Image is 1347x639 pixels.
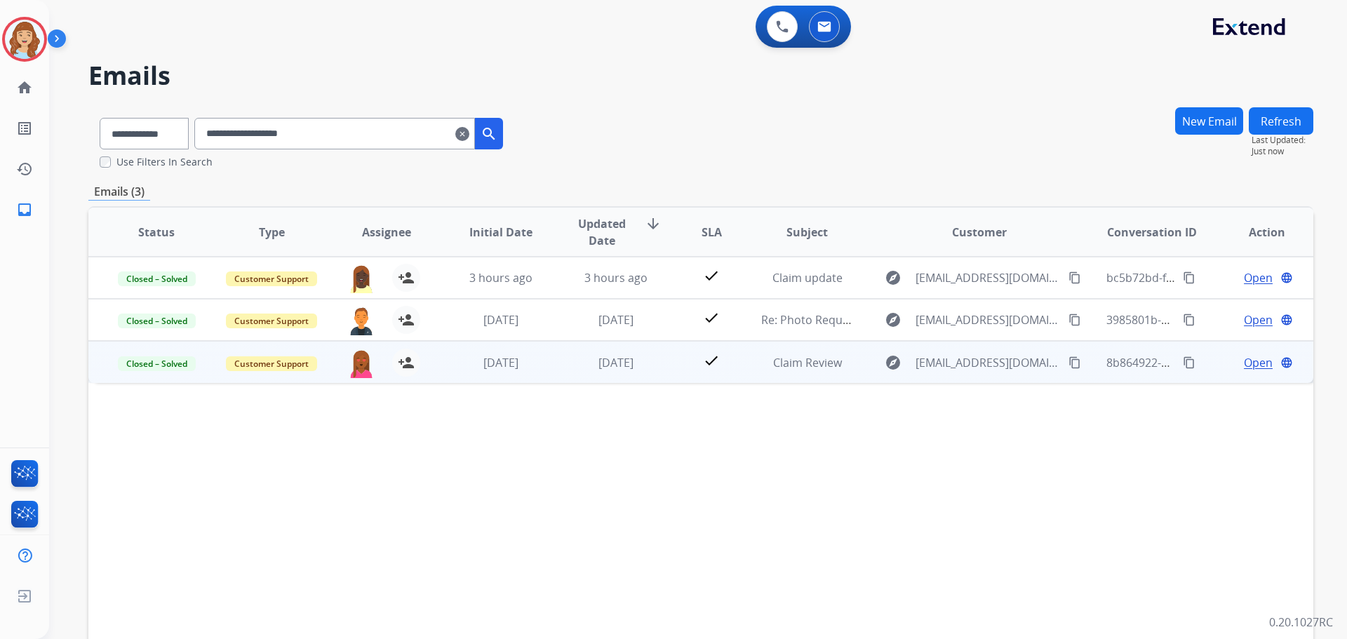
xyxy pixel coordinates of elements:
mat-icon: language [1280,314,1293,326]
span: Customer [952,224,1007,241]
span: Customer Support [226,271,317,286]
img: agent-avatar [347,264,375,293]
p: 0.20.1027RC [1269,614,1333,631]
span: Claim Review [773,355,842,370]
img: agent-avatar [347,306,375,335]
mat-icon: list_alt [16,120,33,137]
label: Use Filters In Search [116,155,213,169]
span: 8b864922-616e-4555-9f2a-4d66ed8b383b [1106,355,1323,370]
span: 3 hours ago [584,270,648,285]
span: Open [1244,311,1273,328]
img: agent-avatar [347,349,375,378]
span: Open [1244,354,1273,371]
mat-icon: search [481,126,497,142]
span: Subject [786,224,828,241]
span: [DATE] [483,312,518,328]
span: Last Updated: [1252,135,1313,146]
mat-icon: content_copy [1068,271,1081,284]
img: avatar [5,20,44,59]
mat-icon: history [16,161,33,177]
mat-icon: person_add [398,269,415,286]
span: [DATE] [483,355,518,370]
mat-icon: language [1280,271,1293,284]
span: Type [259,224,285,241]
mat-icon: explore [885,269,902,286]
span: Customer Support [226,356,317,371]
mat-icon: clear [455,126,469,142]
span: Re: Photo Request [761,312,859,328]
span: 3985801b-5462-4f00-bd9a-672648cafb36 [1106,312,1319,328]
mat-icon: language [1280,356,1293,369]
span: [EMAIL_ADDRESS][DOMAIN_NAME] [916,269,1060,286]
span: Conversation ID [1107,224,1197,241]
mat-icon: content_copy [1183,356,1195,369]
mat-icon: check [703,267,720,284]
mat-icon: content_copy [1068,356,1081,369]
h2: Emails [88,62,1313,90]
mat-icon: person_add [398,354,415,371]
p: Emails (3) [88,183,150,201]
span: Closed – Solved [118,271,196,286]
span: [DATE] [598,312,634,328]
mat-icon: home [16,79,33,96]
mat-icon: explore [885,311,902,328]
mat-icon: check [703,352,720,369]
span: Status [138,224,175,241]
mat-icon: arrow_downward [645,215,662,232]
span: Customer Support [226,314,317,328]
span: 3 hours ago [469,270,532,285]
span: Updated Date [570,215,634,249]
mat-icon: check [703,309,720,326]
span: Closed – Solved [118,356,196,371]
button: New Email [1175,107,1243,135]
span: Closed – Solved [118,314,196,328]
span: SLA [702,224,722,241]
th: Action [1198,208,1313,257]
span: bc5b72bd-feab-41cb-8985-c5d7d172a7b0 [1106,270,1324,285]
span: Claim update [772,270,843,285]
span: [EMAIL_ADDRESS][DOMAIN_NAME] [916,311,1060,328]
mat-icon: content_copy [1183,271,1195,284]
mat-icon: explore [885,354,902,371]
span: Initial Date [469,224,532,241]
mat-icon: person_add [398,311,415,328]
span: Just now [1252,146,1313,157]
span: Assignee [362,224,411,241]
mat-icon: content_copy [1068,314,1081,326]
span: [EMAIL_ADDRESS][DOMAIN_NAME] [916,354,1060,371]
button: Refresh [1249,107,1313,135]
mat-icon: inbox [16,201,33,218]
mat-icon: content_copy [1183,314,1195,326]
span: [DATE] [598,355,634,370]
span: Open [1244,269,1273,286]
